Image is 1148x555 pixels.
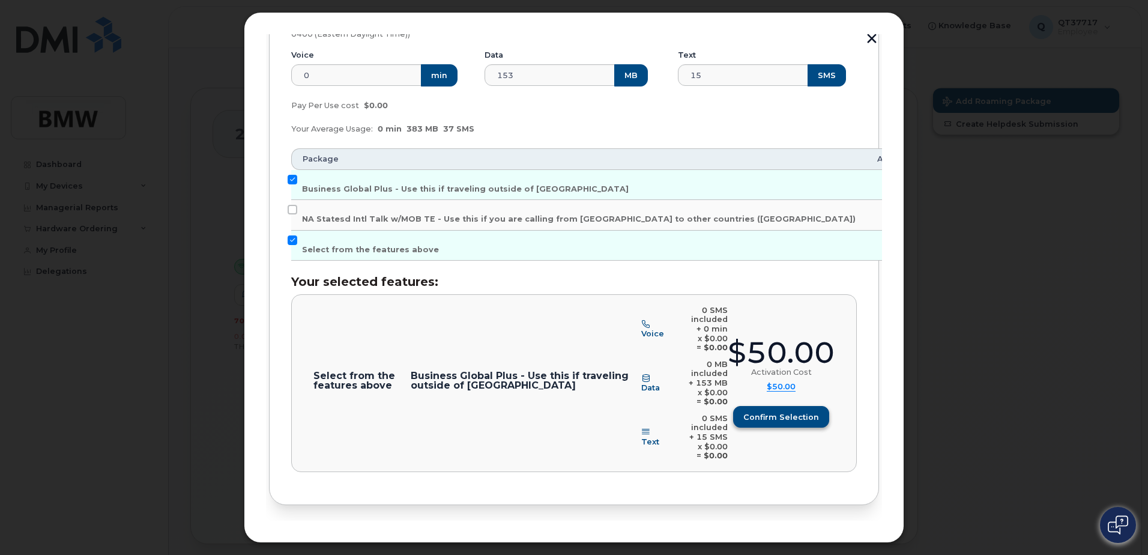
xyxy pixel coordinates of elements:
[614,64,648,86] button: MB
[421,64,458,86] button: min
[641,329,664,338] span: Voice
[743,411,819,423] span: Confirm selection
[406,124,438,133] span: 383 MB
[288,235,297,245] input: Select from the features above
[696,388,728,407] span: $0.00 =
[678,50,696,60] label: Text
[704,397,728,406] b: $0.00
[689,378,728,397] span: + 153 MB x
[696,324,728,343] span: + 0 min x
[291,275,857,288] h3: Your selected features:
[313,371,411,390] p: Select from the features above
[669,414,728,432] div: 0 SMS included
[302,214,856,223] span: NA Statesd Intl Talk w/MOB TE - Use this if you are calling from [GEOGRAPHIC_DATA] to other count...
[411,371,641,390] p: Business Global Plus - Use this if traveling outside of [GEOGRAPHIC_DATA]
[751,368,812,377] div: Activation Cost
[728,338,835,368] div: $50.00
[641,383,660,392] span: Data
[378,124,402,133] span: 0 min
[1108,515,1128,535] img: Open chat
[641,437,659,446] span: Text
[485,50,503,60] label: Data
[302,184,629,193] span: Business Global Plus - Use this if traveling outside of [GEOGRAPHIC_DATA]
[767,382,796,392] summary: $50.00
[808,64,846,86] button: SMS
[704,451,728,460] b: $0.00
[364,101,388,110] span: $0.00
[674,306,728,324] div: 0 SMS included
[288,205,297,214] input: NA Statesd Intl Talk w/MOB TE - Use this if you are calling from [GEOGRAPHIC_DATA] to other count...
[288,175,297,184] input: Business Global Plus - Use this if traveling outside of [GEOGRAPHIC_DATA]
[689,432,728,451] span: + 15 SMS x
[733,406,829,428] button: Confirm selection
[291,148,866,170] th: Package
[669,360,728,378] div: 0 MB included
[291,101,359,110] span: Pay Per Use cost
[291,50,314,60] label: Voice
[302,245,439,254] span: Select from the features above
[866,148,922,170] th: Amount
[704,343,728,352] b: $0.00
[696,442,728,461] span: $0.00 =
[291,124,373,133] span: Your Average Usage:
[443,124,474,133] span: 37 SMS
[696,334,728,353] span: $0.00 =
